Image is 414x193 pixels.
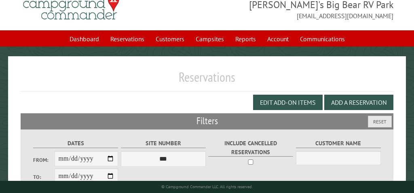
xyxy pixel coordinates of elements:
[191,31,229,47] a: Campsites
[230,31,261,47] a: Reports
[21,113,393,129] h2: Filters
[208,139,293,157] label: Include Cancelled Reservations
[33,156,55,164] label: From:
[106,31,149,47] a: Reservations
[368,116,392,127] button: Reset
[33,139,118,148] label: Dates
[295,31,350,47] a: Communications
[253,95,323,110] button: Edit Add-on Items
[65,31,104,47] a: Dashboard
[121,139,206,148] label: Site Number
[21,69,393,91] h1: Reservations
[33,173,55,181] label: To:
[161,184,253,189] small: © Campground Commander LLC. All rights reserved.
[262,31,294,47] a: Account
[296,139,381,148] label: Customer Name
[151,31,189,47] a: Customers
[324,95,393,110] button: Add a Reservation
